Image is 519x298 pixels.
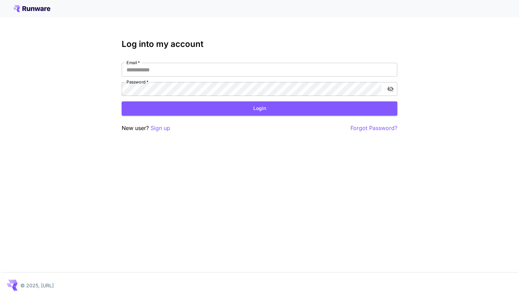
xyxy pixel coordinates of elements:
[151,124,170,132] button: Sign up
[126,60,140,66] label: Email
[350,124,397,132] button: Forgot Password?
[384,83,397,95] button: toggle password visibility
[20,282,54,289] p: © 2025, [URL]
[122,39,397,49] h3: Log into my account
[122,101,397,116] button: Login
[126,79,149,85] label: Password
[122,124,170,132] p: New user?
